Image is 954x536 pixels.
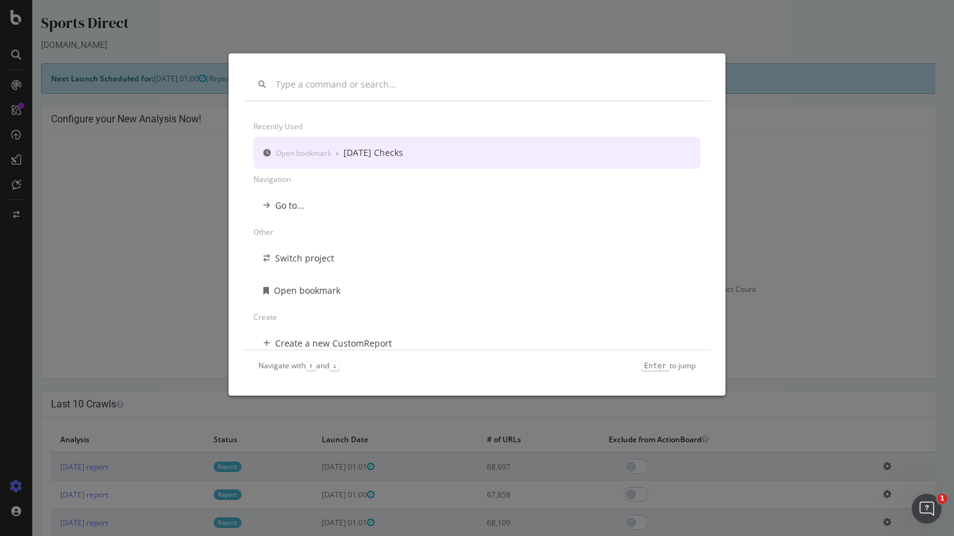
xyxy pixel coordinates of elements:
[172,427,279,452] th: Status
[488,343,516,354] a: Settings
[229,53,725,396] div: modal
[555,212,647,222] span: 1 day 10 hours 43 minutes
[19,282,461,296] td: HTML Extract Rules
[181,461,209,472] a: Report
[461,296,903,311] td: Yes
[28,517,76,528] a: [DATE] report
[461,142,903,156] td: Sports Direct
[19,157,461,171] td: Allowed Domains
[641,360,696,371] div: to jump
[19,185,461,199] td: Max # of Analysed URLs
[253,116,701,137] div: Recently used
[28,489,76,500] a: [DATE] report
[343,147,403,159] div: [DATE] Checks
[289,489,342,500] span: [DATE] 01:00
[275,199,304,212] div: Go to...
[19,113,903,125] h4: Configure your New Analysis Now!
[336,148,338,158] div: ›
[19,268,461,282] td: Sitemaps
[253,169,701,189] div: Navigation
[28,461,76,472] a: [DATE] report
[253,307,701,327] div: Create
[280,427,445,452] th: Launch Date
[461,157,903,171] td: (http|https)://[DOMAIN_NAME]
[19,323,903,334] p: View Crawl Settings
[9,39,913,51] div: [DOMAIN_NAME]
[461,253,903,268] td: Yes
[181,517,209,528] a: Report
[9,63,913,94] div: (Repeat Mode)
[258,360,340,371] div: Navigate with and
[19,427,172,452] th: Analysis
[9,12,913,39] div: Sports Direct
[19,398,903,411] h4: Last 10 Crawls
[19,224,461,238] td: Crawl JS Activated
[19,296,461,311] td: Repeated Analysis
[461,185,903,199] td: 999,999
[445,427,567,452] th: # of URLs
[275,252,334,265] div: Switch project
[19,142,461,156] td: Project Name
[274,284,340,297] div: Open bookmark
[289,517,342,528] span: [DATE] 01:01
[461,268,903,282] td: Yes
[19,253,461,268] td: Virtual Robots.txt
[912,494,942,524] iframe: Intercom live chat
[306,361,316,371] kbd: ↑
[19,73,121,84] strong: Next Launch Scheduled for:
[253,222,701,242] div: Other
[329,361,340,371] kbd: ↓
[121,73,174,84] span: [DATE] 01:00
[461,238,903,253] td: Deactivated
[937,494,947,504] span: 1
[276,148,331,158] div: Open bookmark
[275,337,392,350] div: Create a new CustomReport
[276,79,696,90] input: Type a command or search…
[407,340,484,360] button: Yes! Start Now
[19,199,461,224] td: Max Speed (URLs / s)
[445,452,567,481] td: 68,697
[445,481,567,509] td: 67,858
[461,199,903,224] td: 8 URLs / s Estimated crawl duration:
[289,461,342,472] span: [DATE] 01:01
[567,427,842,452] th: Exclude from ActionBoard
[181,489,209,500] a: Report
[461,282,903,296] td: Product descriptions Length, PDPs, PLPs, 'Shoes' in PLP text, Product Count
[19,238,461,253] td: Google Analytics Website
[641,361,670,371] kbd: Enter
[19,171,461,185] td: Start URLs
[461,224,903,238] td: Yes
[461,171,903,185] td: [URL][DOMAIN_NAME]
